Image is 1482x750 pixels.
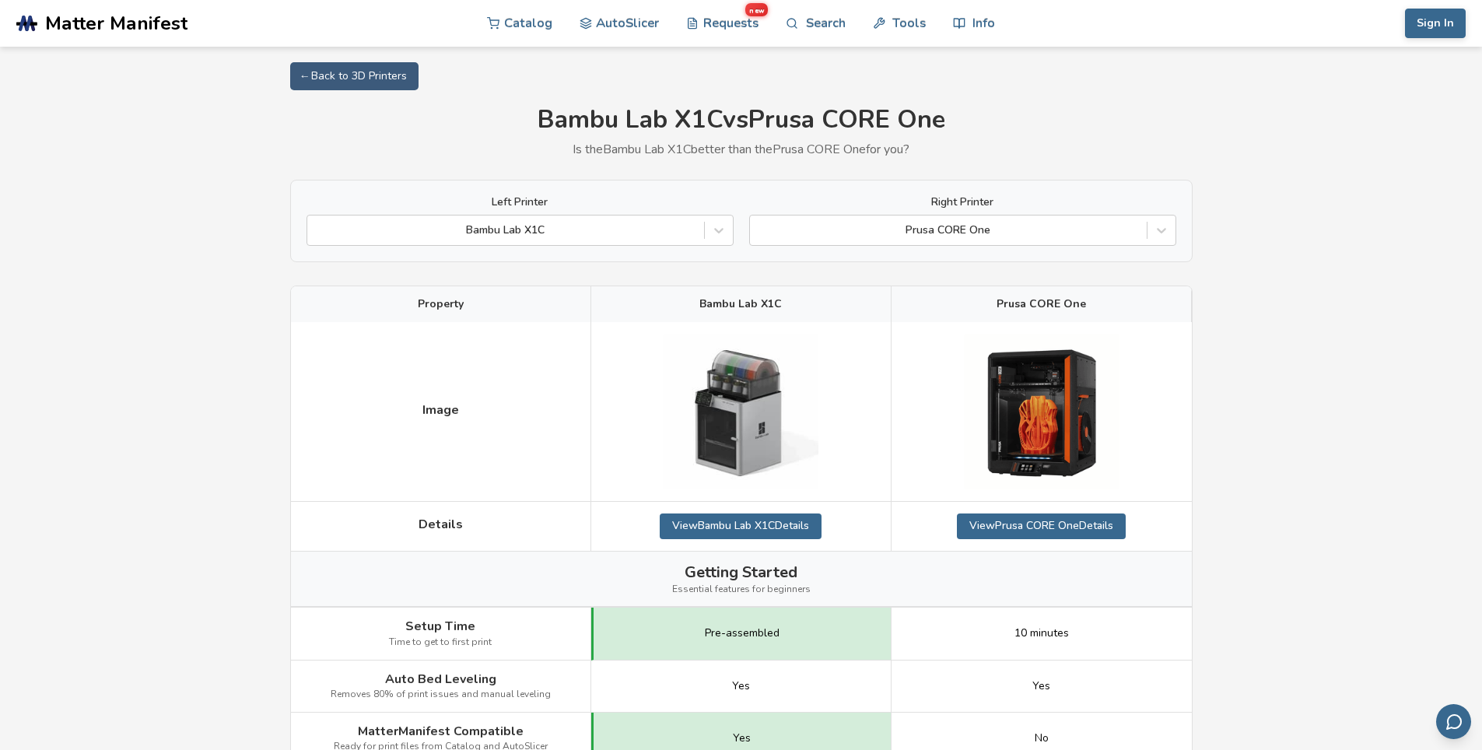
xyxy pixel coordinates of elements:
[405,619,475,633] span: Setup Time
[672,584,811,595] span: Essential features for beginners
[685,563,797,581] span: Getting Started
[705,627,780,640] span: Pre-assembled
[699,298,782,310] span: Bambu Lab X1C
[385,672,496,686] span: Auto Bed Leveling
[315,224,318,237] input: Bambu Lab X1C
[331,689,551,700] span: Removes 80% of print issues and manual leveling
[290,106,1193,135] h1: Bambu Lab X1C vs Prusa CORE One
[1035,732,1049,745] span: No
[389,637,492,648] span: Time to get to first print
[1405,9,1466,38] button: Sign In
[1032,680,1050,692] span: Yes
[732,680,750,692] span: Yes
[307,196,734,209] label: Left Printer
[660,513,822,538] a: ViewBambu Lab X1CDetails
[964,334,1119,489] img: Prusa CORE One
[663,334,818,489] img: Bambu Lab X1C
[422,403,459,417] span: Image
[418,298,464,310] span: Property
[957,513,1126,538] a: ViewPrusa CORE OneDetails
[419,517,463,531] span: Details
[733,732,751,745] span: Yes
[290,142,1193,156] p: Is the Bambu Lab X1C better than the Prusa CORE One for you?
[745,3,768,16] span: new
[45,12,187,34] span: Matter Manifest
[1436,704,1471,739] button: Send feedback via email
[997,298,1086,310] span: Prusa CORE One
[749,196,1176,209] label: Right Printer
[1014,627,1069,640] span: 10 minutes
[758,224,761,237] input: Prusa CORE One
[358,724,524,738] span: MatterManifest Compatible
[290,62,419,90] a: ← Back to 3D Printers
